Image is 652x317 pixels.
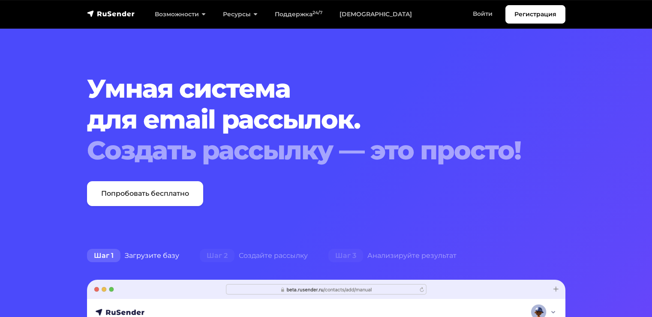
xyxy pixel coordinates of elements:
a: Ресурсы [214,6,266,23]
div: Создайте рассылку [189,247,318,264]
div: Загрузите базу [77,247,189,264]
span: Шаг 3 [328,249,363,263]
span: Шаг 2 [200,249,234,263]
a: Поддержка24/7 [266,6,331,23]
a: Возможности [146,6,214,23]
div: Создать рассылку — это просто! [87,135,525,166]
a: Регистрация [505,5,565,24]
h1: Умная система для email рассылок. [87,73,525,166]
span: Шаг 1 [87,249,120,263]
img: RuSender [87,9,135,18]
div: Анализируйте результат [318,247,467,264]
a: [DEMOGRAPHIC_DATA] [331,6,421,23]
sup: 24/7 [312,10,322,15]
a: Попробовать бесплатно [87,181,203,206]
a: Войти [464,5,501,23]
